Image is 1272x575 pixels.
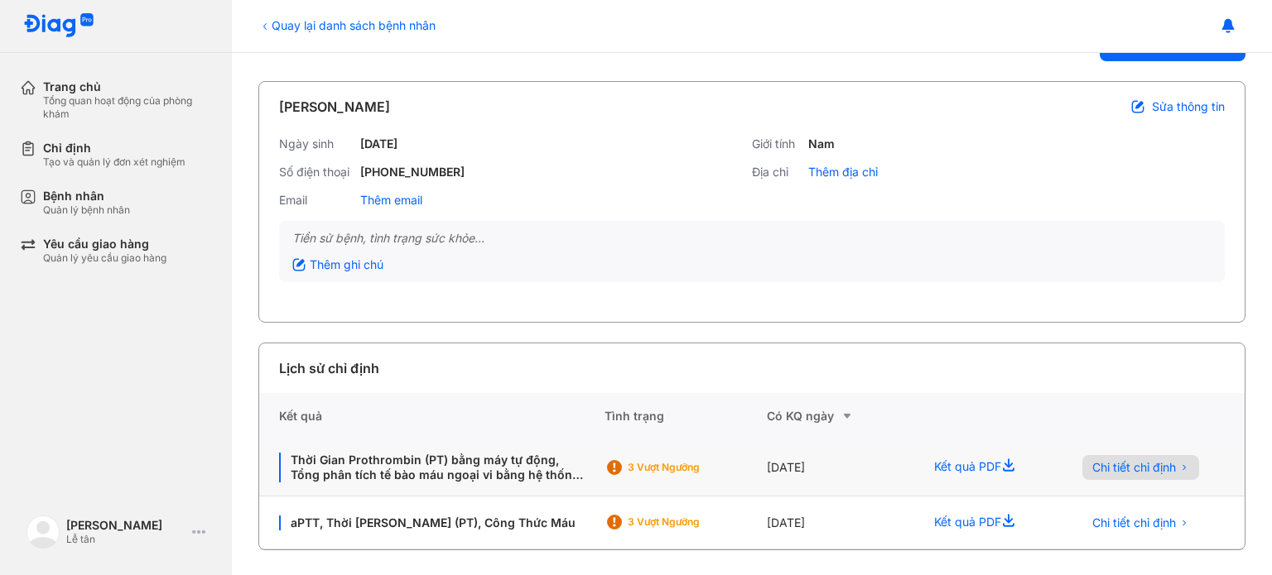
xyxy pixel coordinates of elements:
div: Kết quả [259,393,605,439]
span: Chi tiết chỉ định [1092,515,1176,530]
img: logo [23,13,94,39]
img: logo [26,515,60,549]
div: Địa chỉ [752,165,802,180]
div: [PHONE_NUMBER] [360,165,465,180]
div: Email [279,193,354,208]
div: Tiền sử bệnh, tình trạng sức khỏe... [292,231,1212,246]
div: Ngày sinh [279,137,354,151]
div: Tình trạng [605,393,767,439]
div: Số điện thoại [279,165,354,180]
div: Thêm ghi chú [292,257,383,272]
div: Thời Gian Prothrombin (PT) bằng máy tự động, Tổng phân tích tế bào máu ngoại vi bằng hệ thống tự ... [279,453,585,482]
div: aPTT, Thời [PERSON_NAME] (PT), Công Thức Máu [279,515,585,530]
div: Trang chủ [43,79,212,94]
div: Nam [808,137,835,151]
div: Yêu cầu giao hàng [43,237,166,252]
div: Có KQ ngày [767,406,915,426]
div: Tổng quan hoạt động của phòng khám [43,94,212,121]
div: Quay lại danh sách bệnh nhân [258,17,436,34]
div: Lễ tân [66,533,185,546]
button: Chi tiết chỉ định [1082,455,1199,480]
div: 3 Vượt ngưỡng [628,461,760,474]
div: Thêm email [360,193,422,208]
div: 3 Vượt ngưỡng [628,515,760,529]
div: [DATE] [767,439,915,496]
div: Quản lý bệnh nhân [43,204,130,217]
span: Chi tiết chỉ định [1092,460,1176,475]
div: Chỉ định [43,141,185,156]
div: Giới tính [752,137,802,151]
button: Chi tiết chỉ định [1082,510,1199,535]
div: Quản lý yêu cầu giao hàng [43,252,166,265]
div: Lịch sử chỉ định [279,358,379,378]
span: Sửa thông tin [1152,99,1225,114]
div: [PERSON_NAME] [66,518,185,533]
div: [DATE] [767,496,915,549]
div: Kết quả PDF [914,496,1062,549]
div: [PERSON_NAME] [279,97,390,117]
div: Tạo và quản lý đơn xét nghiệm [43,156,185,169]
div: [DATE] [360,137,397,151]
div: Bệnh nhân [43,189,130,204]
div: Kết quả PDF [914,439,1062,496]
div: Thêm địa chỉ [808,165,878,180]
